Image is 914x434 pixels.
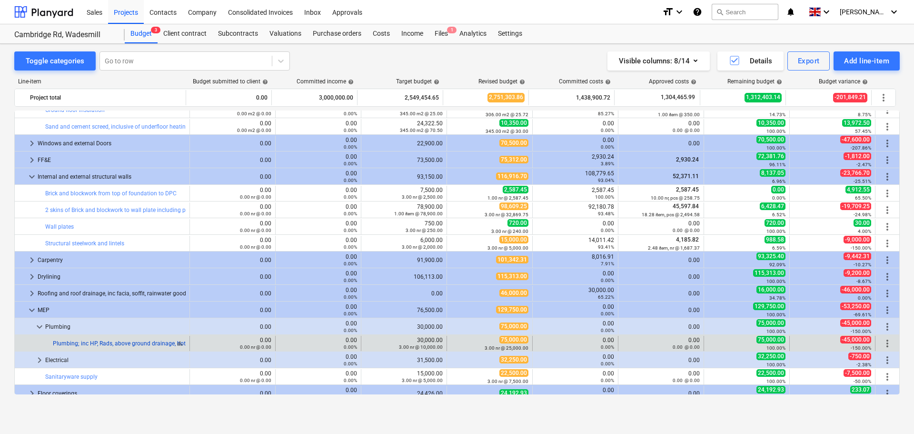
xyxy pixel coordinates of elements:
span: 115,313.00 [496,273,528,280]
span: -53,250.00 [840,303,871,310]
small: 100.00% [595,194,614,200]
small: 6.59% [772,245,785,251]
small: 7.91% [601,261,614,266]
span: More actions [882,354,893,366]
div: Remaining budget [727,78,782,85]
i: notifications [786,6,795,18]
span: help [260,79,268,85]
span: More actions [882,238,893,249]
div: Roofing and roof drainage, inc facia, soffit, rainwater goods [38,286,186,301]
button: Add line-item [834,51,900,71]
div: Target budget [396,78,439,85]
span: 2,930.24 [675,156,700,163]
small: 0.00 nr @ 0.00 [240,228,271,233]
div: 0.00 [194,273,271,280]
div: Carpentry [38,252,186,268]
a: Subcontracts [212,24,264,43]
div: 106,113.00 [365,273,443,280]
div: 0.00 [279,203,357,217]
small: 4.00% [858,229,871,234]
small: 6.96% [772,179,785,184]
a: Analytics [454,24,492,43]
small: 3.00 nr @ 2,500.00 [402,194,443,200]
span: keyboard_arrow_right [26,254,38,266]
small: 0.00% [344,311,357,316]
div: 0.00 [194,323,271,330]
a: Client contract [158,24,212,43]
i: keyboard_arrow_down [821,6,832,18]
small: 0.00% [601,311,614,316]
div: Committed income [297,78,354,85]
small: 3.00 nr @ 2,000.00 [402,244,443,250]
div: Costs [367,24,396,43]
a: Income [396,24,429,43]
span: keyboard_arrow_right [26,138,38,149]
small: 0.00 nr @ 0.00 [240,244,271,250]
small: 345.00 m2 @ 25.00 [400,111,443,116]
small: 345.00 m2 @ 70.50 [400,128,443,133]
div: Revised budget [478,78,525,85]
div: 14,011.42 [536,237,614,250]
small: 0.00 nr @ 0.00 [240,211,271,216]
small: -207.86% [851,145,871,151]
div: 2,930.24 [536,153,614,167]
a: Files1 [429,24,454,43]
span: More actions [882,221,893,232]
a: Budget3 [125,24,158,43]
div: 0.00 [190,90,268,105]
a: Wall plates [45,223,74,230]
span: 8,137.05 [760,169,785,177]
div: 750.00 [365,220,443,233]
small: 1.00 nr @ 2,587.45 [487,195,528,201]
small: 0.00% [344,278,357,283]
div: 0.00 [536,137,614,150]
span: More actions [882,204,893,216]
span: -201,849.21 [833,93,867,102]
small: 34.78% [769,295,785,301]
span: More actions [882,321,893,333]
small: 0.00% [601,278,614,283]
div: 30,000.00 [536,287,614,300]
div: Purchase orders [307,24,367,43]
span: More actions [882,154,893,166]
span: More actions [878,92,889,103]
span: More actions [882,338,893,349]
small: 57.45% [855,129,871,134]
small: 65.50% [855,195,871,201]
div: 78,900.00 [365,203,443,217]
span: More actions [882,138,893,149]
span: help [860,79,868,85]
small: 0.00% [344,244,357,250]
button: Export [787,51,830,71]
span: 3 [151,27,160,33]
div: 0.00 [194,290,271,297]
div: 0.00 [622,120,700,133]
span: 2,587.45 [503,186,528,193]
div: 0.00 [536,303,614,317]
span: -9,000.00 [844,236,871,243]
div: 0.00 [279,253,357,267]
button: Details [717,51,784,71]
span: 98,609.25 [499,202,528,210]
div: 0.00 [279,270,357,283]
span: help [775,79,782,85]
div: 0.00 [194,120,271,133]
span: -45,000.00 [840,319,871,327]
span: keyboard_arrow_down [34,321,45,333]
small: 92.09% [769,262,785,267]
a: Valuations [264,24,307,43]
div: 0.00 [279,220,357,233]
span: 75,000.00 [499,323,528,330]
div: 2,549,454.65 [361,90,439,105]
div: 0.00 [622,273,700,280]
div: 0.00 [279,237,357,250]
div: 0.00 [622,323,700,330]
div: 0.00 [279,320,357,333]
small: 0.00% [601,144,614,150]
small: 0.00 nr @ 0.00 [240,194,271,200]
span: 720.00 [507,219,528,227]
span: More actions [882,304,893,316]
